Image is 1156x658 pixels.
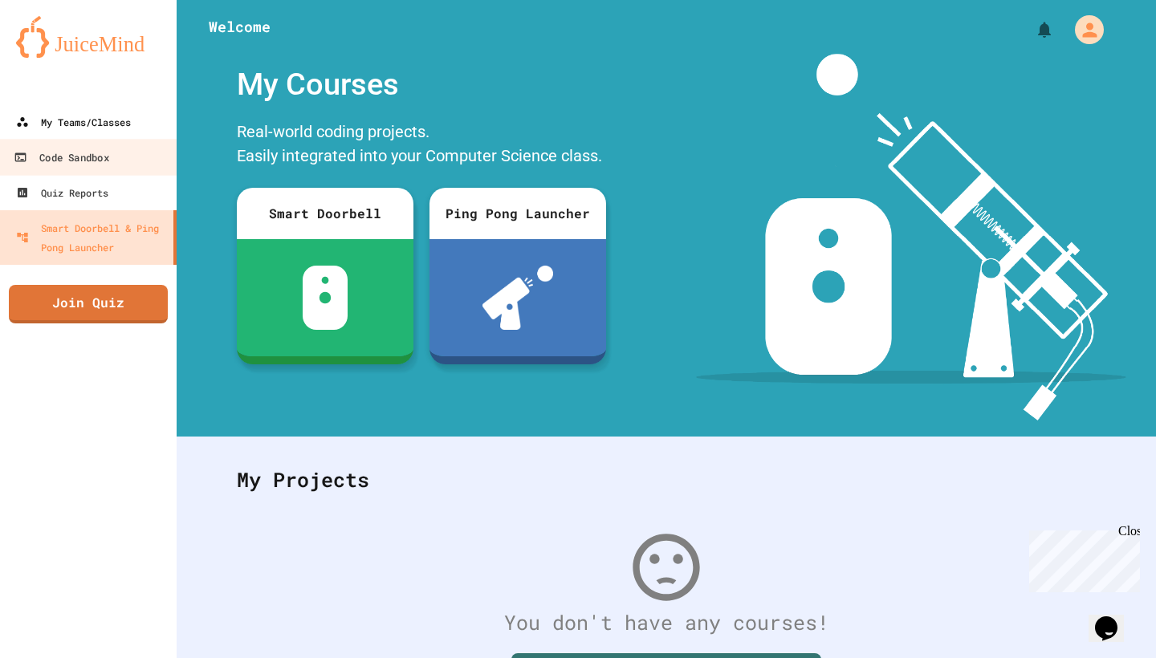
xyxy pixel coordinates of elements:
div: My Courses [229,54,614,116]
img: ppl-with-ball.png [482,266,554,330]
div: Code Sandbox [14,148,108,168]
img: sdb-white.svg [303,266,348,330]
div: Smart Doorbell & Ping Pong Launcher [16,218,167,257]
iframe: chat widget [1089,594,1140,642]
div: Chat with us now!Close [6,6,111,102]
div: My Projects [221,449,1112,511]
div: Real-world coding projects. Easily integrated into your Computer Science class. [229,116,614,176]
div: My Notifications [1005,16,1058,43]
img: banner-image-my-projects.png [696,54,1126,420]
a: Join Quiz [9,285,168,323]
div: My Account [1058,11,1108,48]
div: Smart Doorbell [237,188,413,239]
img: logo-orange.svg [16,16,161,58]
div: You don't have any courses! [221,607,1112,638]
iframe: chat widget [1023,524,1140,592]
div: Ping Pong Launcher [429,188,606,239]
div: Quiz Reports [16,183,108,202]
div: My Teams/Classes [16,112,131,132]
